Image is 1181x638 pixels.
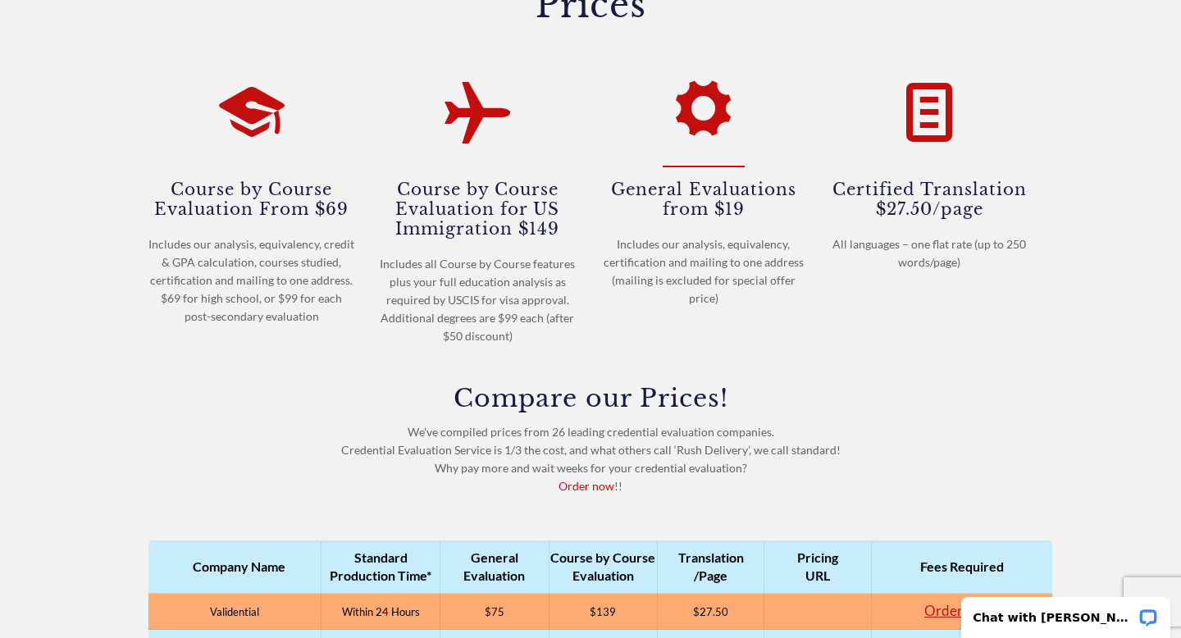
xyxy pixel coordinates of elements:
[658,540,764,594] th: Translation /Page
[559,479,614,493] a: Order now
[148,178,355,219] h4: Course by Course Evaluation From $69
[827,178,1033,219] h4: Certified Translation $27.50/page
[440,594,549,630] td: $75
[440,540,549,594] th: General Evaluation
[148,386,1033,411] h3: Compare our Prices!
[924,602,999,619] a: Order Now!
[658,594,764,630] td: $27.50
[321,594,440,630] td: Within 24 Hours
[600,235,807,308] div: Includes our analysis, equivalency, certification and mailing to one address (mailing is excluded...
[872,558,1052,576] div: Fees Required
[321,540,440,594] th: Standard Production Time*
[375,255,581,345] div: Includes all Course by Course features plus your full education analysis as required by USCIS for...
[764,540,871,594] th: Pricing URL
[148,235,355,326] div: Includes our analysis, equivalency, credit & GPA calculation, courses studied, certification and ...
[549,540,657,594] th: Course by Course Evaluation
[157,558,321,576] div: Company Name
[600,178,807,219] h4: General Evaluations from $19
[375,178,581,239] h4: Course by Course Evaluation for US Immigration $149
[549,594,657,630] td: $139
[148,386,1033,495] div: We've compiled prices from 26 leading credential evaluation companies. Credential Evaluation Serv...
[951,586,1181,638] iframe: LiveChat chat widget
[148,594,321,630] td: Validential
[827,235,1033,271] div: All languages – one flat rate (up to 250 words/page)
